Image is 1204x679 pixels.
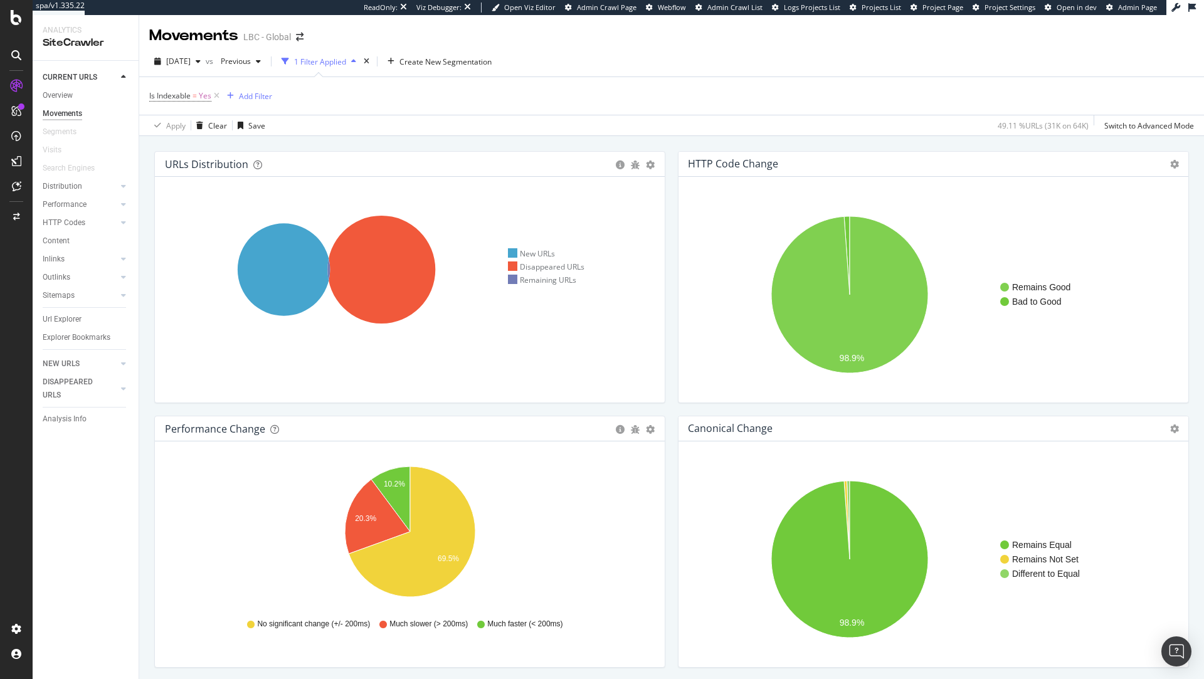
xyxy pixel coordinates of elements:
[165,158,248,171] div: URLs Distribution
[149,51,206,71] button: [DATE]
[165,423,265,435] div: Performance Change
[1012,569,1080,579] text: Different to Equal
[508,248,556,259] div: New URLs
[294,56,346,67] div: 1 Filter Applied
[43,234,130,248] a: Content
[840,354,865,364] text: 98.9%
[1012,282,1070,292] text: Remains Good
[165,461,655,607] svg: A chart.
[43,271,117,284] a: Outlinks
[707,3,763,12] span: Admin Crawl List
[43,25,129,36] div: Analytics
[508,261,585,272] div: Disappeared URLs
[1099,115,1194,135] button: Switch to Advanced Mode
[43,125,89,139] a: Segments
[149,115,186,135] button: Apply
[361,55,372,68] div: times
[43,180,117,193] a: Distribution
[233,115,265,135] button: Save
[43,144,74,157] a: Visits
[646,425,655,434] div: gear
[492,3,556,13] a: Open Viz Editor
[43,376,106,402] div: DISAPPEARED URLS
[43,107,130,120] a: Movements
[922,3,963,12] span: Project Page
[243,31,291,43] div: LBC - Global
[688,420,773,437] h4: Canonical Change
[840,618,865,628] text: 98.9%
[1012,554,1079,564] text: Remains Not Set
[772,3,840,13] a: Logs Projects List
[1045,3,1097,13] a: Open in dev
[222,88,272,103] button: Add Filter
[43,271,70,284] div: Outlinks
[43,198,117,211] a: Performance
[973,3,1035,13] a: Project Settings
[487,619,562,629] span: Much faster (< 200ms)
[616,425,625,434] div: circle-info
[504,3,556,12] span: Open Viz Editor
[43,289,75,302] div: Sitemaps
[43,71,117,84] a: CURRENT URLS
[43,253,117,266] a: Inlinks
[166,56,191,66] span: 2025 Aug. 12th
[43,331,110,344] div: Explorer Bookmarks
[248,120,265,131] div: Save
[43,216,117,229] a: HTTP Codes
[577,3,636,12] span: Admin Crawl Page
[631,425,640,434] div: bug
[43,162,107,175] a: Search Engines
[191,115,227,135] button: Clear
[658,3,686,12] span: Webflow
[43,180,82,193] div: Distribution
[631,161,640,169] div: bug
[862,3,901,12] span: Projects List
[695,3,763,13] a: Admin Crawl List
[296,33,304,41] div: arrow-right-arrow-left
[43,234,70,248] div: Content
[43,125,77,139] div: Segments
[384,480,405,489] text: 10.2%
[257,619,370,629] span: No significant change (+/- 200ms)
[355,514,376,523] text: 20.3%
[1170,424,1179,433] i: Options
[277,51,361,71] button: 1 Filter Applied
[216,56,251,66] span: Previous
[1106,3,1157,13] a: Admin Page
[911,3,963,13] a: Project Page
[239,91,272,102] div: Add Filter
[206,56,216,66] span: vs
[166,120,186,131] div: Apply
[43,36,129,50] div: SiteCrawler
[646,3,686,13] a: Webflow
[998,120,1089,131] div: 49.11 % URLs ( 31K on 64K )
[646,161,655,169] div: gear
[1104,120,1194,131] div: Switch to Advanced Mode
[43,289,117,302] a: Sitemaps
[389,619,468,629] span: Much slower (> 200ms)
[688,155,778,172] h4: HTTP Code Change
[616,161,625,169] div: circle-info
[216,51,266,71] button: Previous
[508,275,577,285] div: Remaining URLs
[43,162,95,175] div: Search Engines
[985,3,1035,12] span: Project Settings
[208,120,227,131] div: Clear
[43,313,130,326] a: Url Explorer
[438,554,459,563] text: 69.5%
[416,3,462,13] div: Viz Debugger:
[383,51,497,71] button: Create New Segmentation
[784,3,840,12] span: Logs Projects List
[43,144,61,157] div: Visits
[1170,160,1179,169] i: Options
[43,198,87,211] div: Performance
[565,3,636,13] a: Admin Crawl Page
[689,197,1179,392] svg: A chart.
[1012,540,1072,550] text: Remains Equal
[43,413,87,426] div: Analysis Info
[149,25,238,46] div: Movements
[43,413,130,426] a: Analysis Info
[43,107,82,120] div: Movements
[689,461,1179,657] div: A chart.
